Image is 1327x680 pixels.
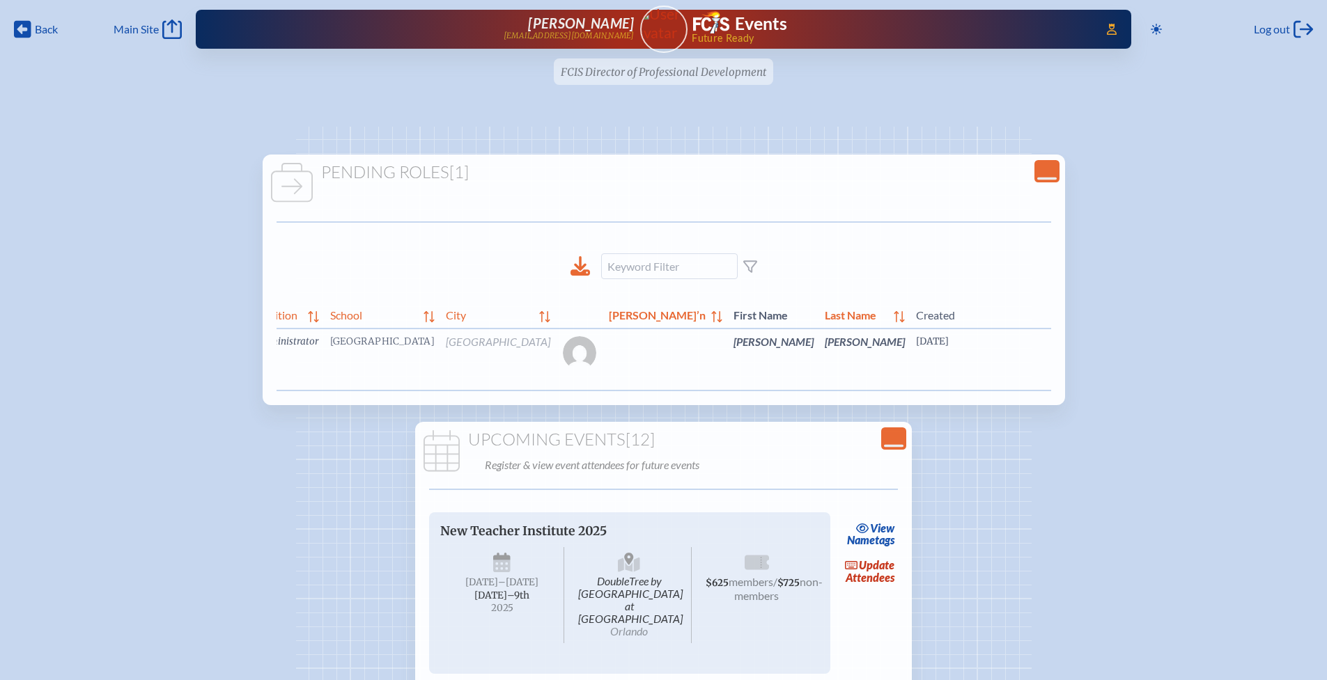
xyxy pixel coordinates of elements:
td: [GEOGRAPHIC_DATA] [440,329,556,390]
span: Future Ready [692,33,1087,43]
p: Register & view event attendees for future events [485,455,904,475]
span: DoubleTree by [GEOGRAPHIC_DATA] at [GEOGRAPHIC_DATA] [567,547,692,643]
img: Florida Council of Independent Schools [693,11,729,33]
p: New Teacher Institute 2025 [440,523,791,539]
span: [DATE] [465,576,498,588]
span: Main Site [114,22,159,36]
span: Log out [1254,22,1290,36]
span: [PERSON_NAME]’n [609,306,706,322]
span: update [859,558,894,571]
a: User Avatar [640,6,688,53]
h1: Upcoming Events [421,430,907,450]
h1: Events [735,15,787,33]
span: Back [35,22,58,36]
span: non-members [734,575,823,602]
span: Orlando [610,624,648,638]
span: [PERSON_NAME] [528,15,634,31]
span: / [773,575,777,588]
td: Administrator [251,329,325,390]
input: Keyword Filter [601,253,738,279]
td: [DATE] [910,329,1078,390]
span: [1] [449,161,469,182]
span: City [446,306,534,322]
span: members [729,575,773,588]
span: view [870,521,894,535]
span: Created [916,306,1072,322]
p: [EMAIL_ADDRESS][DOMAIN_NAME] [504,31,635,40]
span: [DATE]–⁠9th [474,590,529,601]
a: FCIS LogoEvents [693,11,787,36]
td: [PERSON_NAME] [819,329,910,390]
div: FCIS Events — Future ready [693,11,1087,43]
span: School [330,306,419,322]
span: $725 [777,577,800,589]
span: 2025 [451,603,553,613]
span: Position [257,306,302,322]
span: –[DATE] [498,576,538,588]
td: [PERSON_NAME] [728,329,819,390]
h1: Pending Roles [268,163,1060,182]
span: Last Name [825,306,888,322]
a: [PERSON_NAME][EMAIL_ADDRESS][DOMAIN_NAME] [240,15,635,43]
img: Gravatar [563,336,596,370]
img: User Avatar [634,5,693,42]
span: [12] [626,429,655,450]
div: Download to CSV [571,256,590,276]
a: viewNametags [844,518,899,550]
a: updateAttendees [841,555,899,587]
span: First Name [734,306,814,322]
a: Main Site [114,19,182,39]
span: $625 [706,577,729,589]
td: [GEOGRAPHIC_DATA] [325,329,441,390]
